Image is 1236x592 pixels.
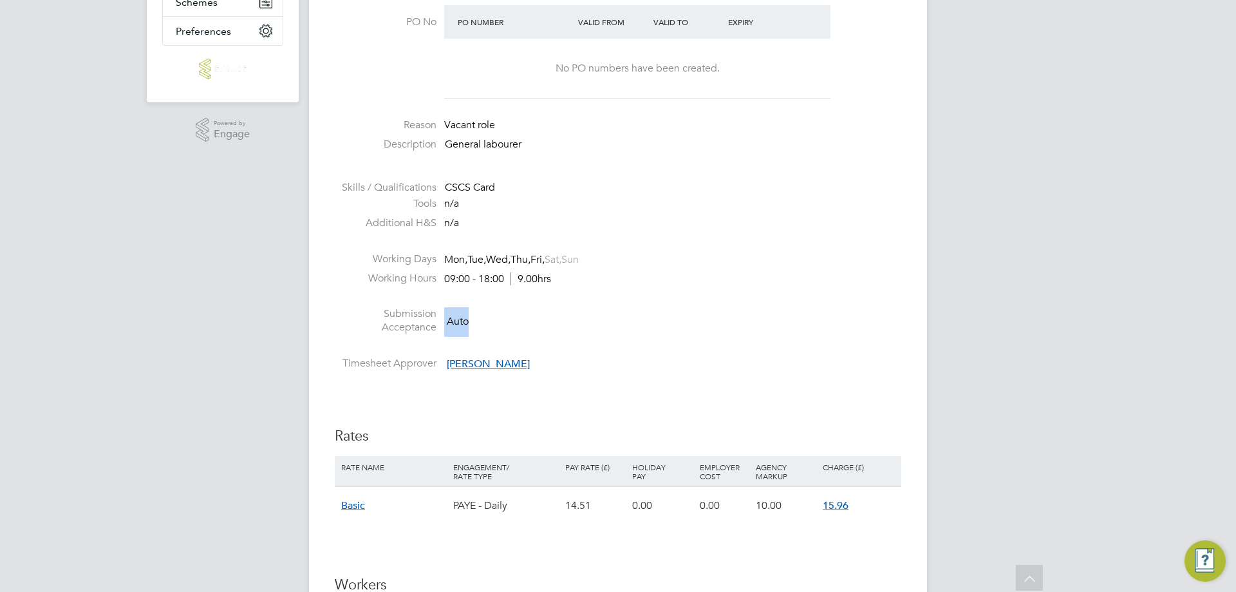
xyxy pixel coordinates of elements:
[819,456,898,478] div: Charge (£)
[530,253,545,266] span: Fri,
[163,17,283,45] button: Preferences
[467,253,486,266] span: Tue,
[447,315,469,328] span: Auto
[725,10,800,33] div: Expiry
[753,456,819,487] div: Agency Markup
[341,499,365,512] span: Basic
[338,456,450,478] div: Rate Name
[335,216,436,230] label: Additional H&S
[823,499,848,512] span: 15.96
[445,138,901,151] p: General labourer
[199,59,246,79] img: costain-logo-retina.png
[562,456,629,478] div: Pay Rate (£)
[575,10,650,33] div: Valid From
[335,138,436,151] label: Description
[196,118,250,142] a: Powered byEngage
[454,10,575,33] div: PO Number
[444,272,551,286] div: 09:00 - 18:00
[335,272,436,285] label: Working Hours
[450,456,562,487] div: Engagement/ Rate Type
[176,25,231,37] span: Preferences
[697,456,753,487] div: Employer Cost
[561,253,579,266] span: Sun
[700,499,720,512] span: 0.00
[510,272,551,285] span: 9.00hrs
[445,181,901,195] div: CSCS Card
[1184,540,1226,582] button: Engage Resource Center
[545,253,561,266] span: Sat,
[214,118,250,129] span: Powered by
[486,253,510,266] span: Wed,
[335,307,436,334] label: Submission Acceptance
[335,15,436,29] label: PO No
[510,253,530,266] span: Thu,
[650,10,726,33] div: Valid To
[450,487,562,524] div: PAYE - Daily
[444,197,459,210] span: n/a
[562,487,629,524] div: 14.51
[457,62,818,75] div: No PO numbers have been created.
[335,119,436,132] label: Reason
[335,253,436,266] label: Working Days
[214,129,250,140] span: Engage
[335,427,901,446] h3: Rates
[162,59,283,79] a: Go to home page
[444,119,495,131] span: Vacant role
[756,499,782,512] span: 10.00
[444,216,459,229] span: n/a
[335,357,436,370] label: Timesheet Approver
[447,358,530,370] span: [PERSON_NAME]
[335,181,436,195] label: Skills / Qualifications
[629,456,696,487] div: Holiday Pay
[335,197,436,211] label: Tools
[632,499,652,512] span: 0.00
[444,253,467,266] span: Mon,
